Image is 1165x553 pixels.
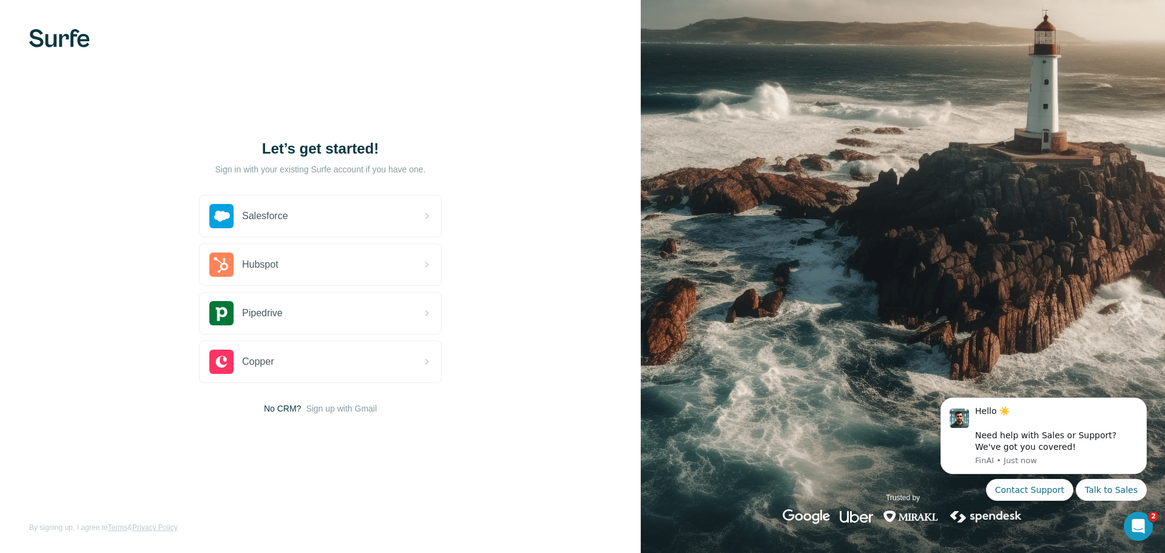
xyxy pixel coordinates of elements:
span: Salesforce [242,209,288,223]
p: Trusted by [886,492,920,503]
span: Copper [242,355,274,369]
img: uber's logo [840,509,873,524]
span: Hubspot [242,257,279,272]
a: Privacy Policy [132,523,178,532]
img: copper's logo [209,350,234,374]
span: 2 [1149,512,1158,521]
span: No CRM? [264,402,301,415]
img: mirakl's logo [883,509,939,524]
img: hubspot's logo [209,253,234,277]
h1: Let’s get started! [199,139,442,158]
img: pipedrive's logo [209,301,234,325]
img: google's logo [783,509,830,524]
span: Pipedrive [242,306,283,321]
p: Sign in with your existing Surfe account if you have one. [215,163,425,175]
img: Surfe's logo [29,29,90,47]
button: Sign up with Gmail [306,402,377,415]
iframe: To enrich screen reader interactions, please activate Accessibility in Grammarly extension settings [922,382,1165,547]
img: salesforce's logo [209,204,234,228]
a: Terms [107,523,127,532]
span: By signing up, I agree to & [29,522,178,533]
iframe: Intercom live chat [1124,512,1153,541]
